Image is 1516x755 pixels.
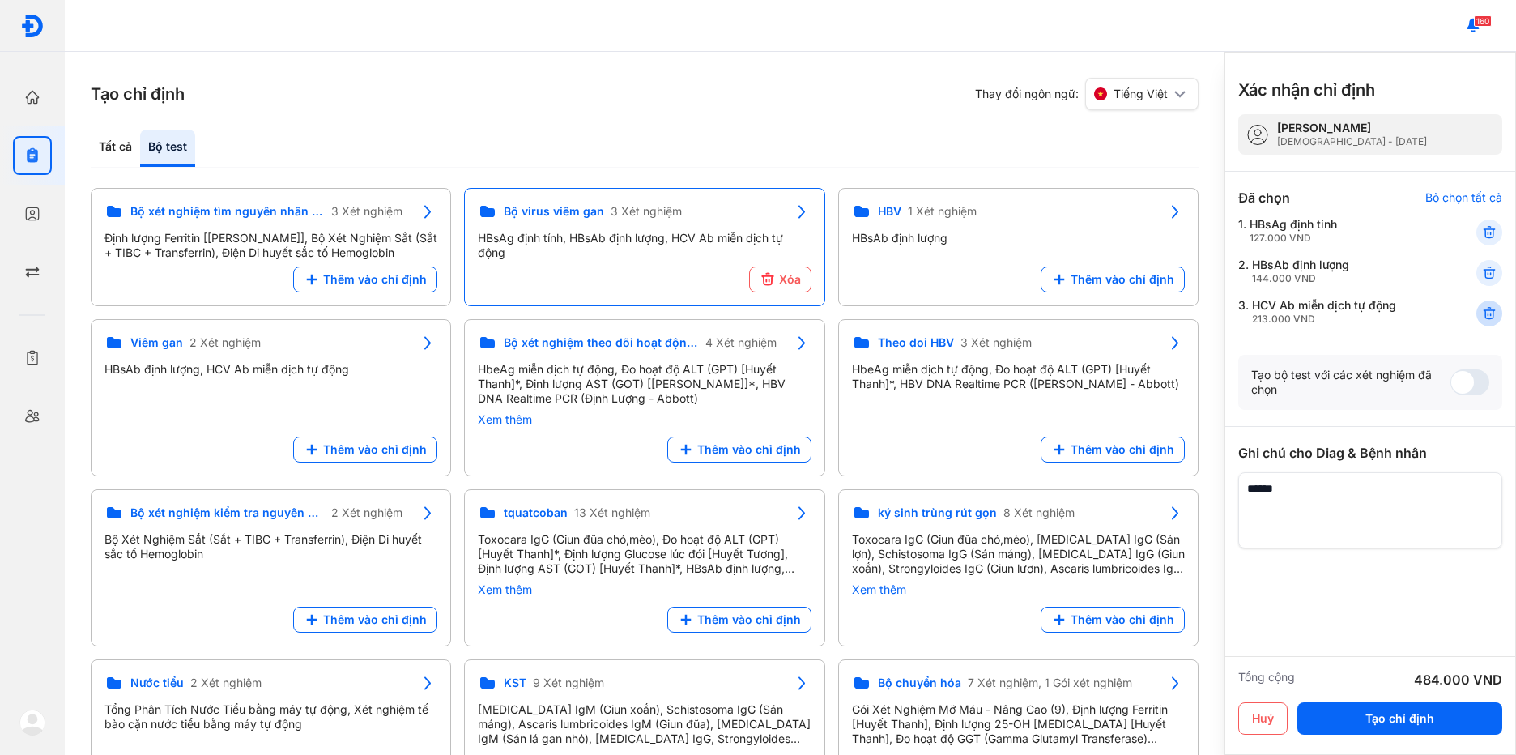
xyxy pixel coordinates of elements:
[91,83,185,105] h3: Tạo chỉ định
[293,607,437,633] button: Thêm vào chỉ định
[91,130,140,167] div: Tất cả
[1071,612,1174,627] span: Thêm vào chỉ định
[1071,272,1174,287] span: Thêm vào chỉ định
[104,702,437,732] div: Tổng Phân Tích Nước Tiểu bằng máy tự động, Xét nghiệm tế bào cặn nước tiểu bằng máy tự động
[1238,217,1437,245] div: 1.
[190,676,262,690] span: 2 Xét nghiệm
[611,204,682,219] span: 3 Xét nghiệm
[779,272,801,287] span: Xóa
[1238,670,1295,689] div: Tổng cộng
[968,676,1132,690] span: 7 Xét nghiệm, 1 Gói xét nghiệm
[908,204,977,219] span: 1 Xét nghiệm
[852,231,1185,245] div: HBsAb định lượng
[1003,505,1075,520] span: 8 Xét nghiệm
[533,676,604,690] span: 9 Xét nghiệm
[852,582,1185,597] div: Xem thêm
[852,362,1185,391] div: HbeAg miễn dịch tự động, Đo hoạt độ ALT (GPT) [Huyết Thanh]*, HBV DNA Realtime PCR ([PERSON_NAME]...
[130,676,184,690] span: Nước tiểu
[1238,702,1288,735] button: Huỷ
[1414,670,1502,689] div: 484.000 VND
[667,437,811,463] button: Thêm vào chỉ định
[478,582,811,597] div: Xem thêm
[878,335,954,350] span: Theo doi HBV
[130,204,325,219] span: Bộ xét nghiệm tìm nguyên nhân hồng cầu nhỏ nhược s
[852,702,1185,746] div: Gói Xét Nghiệm Mỡ Máu - Nâng Cao (9), Định lượng Ferritin [Huyết Thanh], Định lượng 25-OH [MEDICA...
[1041,607,1185,633] button: Thêm vào chỉ định
[1251,368,1450,397] div: Tạo bộ test với các xét nghiệm đã chọn
[504,204,604,219] span: Bộ virus viêm gan
[667,607,811,633] button: Thêm vào chỉ định
[1252,272,1349,285] div: 144.000 VND
[130,335,183,350] span: Viêm gan
[130,505,325,520] span: Bộ xét nghiệm kiểm tra nguyên nhân hồng cầu nhỏ nh
[478,362,811,406] div: HbeAg miễn dịch tự động, Đo hoạt độ ALT (GPT) [Huyết Thanh]*, Định lượng AST (GOT) [[PERSON_NAME]...
[852,532,1185,576] div: Toxocara IgG (Giun đũa chó,mèo), [MEDICAL_DATA] IgG (Sán lợn), Schistosoma IgG (Sán máng), [MEDIC...
[705,335,777,350] span: 4 Xét nghiệm
[1238,258,1437,285] div: 2.
[749,267,811,292] button: Xóa
[1114,87,1168,101] span: Tiếng Việt
[323,272,427,287] span: Thêm vào chỉ định
[1277,121,1427,135] div: [PERSON_NAME]
[323,442,427,457] span: Thêm vào chỉ định
[975,78,1199,110] div: Thay đổi ngôn ngữ:
[478,412,811,427] div: Xem thêm
[1071,442,1174,457] span: Thêm vào chỉ định
[1277,135,1427,148] div: [DEMOGRAPHIC_DATA] - [DATE]
[504,505,568,520] span: tquatcoban
[1250,232,1337,245] div: 127.000 VND
[293,267,437,292] button: Thêm vào chỉ định
[478,702,811,746] div: [MEDICAL_DATA] IgM (Giun xoắn), Schistosoma IgG (Sán máng), Ascaris lumbricoides IgM (Giun đũa), ...
[331,505,402,520] span: 2 Xét nghiệm
[504,676,526,690] span: KST
[140,130,195,167] div: Bộ test
[331,204,402,219] span: 3 Xét nghiệm
[697,612,801,627] span: Thêm vào chỉ định
[323,612,427,627] span: Thêm vào chỉ định
[1238,188,1290,207] div: Đã chọn
[104,532,437,561] div: Bộ Xét Nghiệm Sắt (Sắt + TIBC + Transferrin), Điện Di huyết sắc tố Hemoglobin
[1041,437,1185,463] button: Thêm vào chỉ định
[697,442,801,457] span: Thêm vào chỉ định
[504,335,698,350] span: Bộ xét nghiệm theo dõi hoạt động HBV
[1238,79,1375,101] h3: Xác nhận chỉ định
[878,676,961,690] span: Bộ chuyển hóa
[1238,298,1437,326] div: 3.
[478,532,811,576] div: Toxocara IgG (Giun đũa chó,mèo), Đo hoạt độ ALT (GPT) [Huyết Thanh]*, Định lượng Glucose lúc đói ...
[878,204,901,219] span: HBV
[960,335,1032,350] span: 3 Xét nghiệm
[878,505,997,520] span: ký sinh trùng rút gọn
[20,14,45,38] img: logo
[1425,190,1502,205] div: Bỏ chọn tất cả
[1041,267,1185,292] button: Thêm vào chỉ định
[104,231,437,260] div: Định lượng Ferritin [[PERSON_NAME]], Bộ Xét Nghiệm Sắt (Sắt + TIBC + Transferrin), Điện Di huyết ...
[293,437,437,463] button: Thêm vào chỉ định
[19,710,45,736] img: logo
[478,231,811,260] div: HBsAg định tính, HBsAb định lượng, HCV Ab miễn dịch tự động
[574,505,650,520] span: 13 Xét nghiệm
[189,335,261,350] span: 2 Xét nghiệm
[1252,313,1396,326] div: 213.000 VND
[1250,217,1337,245] div: HBsAg định tính
[1252,298,1396,326] div: HCV Ab miễn dịch tự động
[1297,702,1502,735] button: Tạo chỉ định
[104,362,437,377] div: HBsAb định lượng, HCV Ab miễn dịch tự động
[1238,443,1502,463] div: Ghi chú cho Diag & Bệnh nhân
[1252,258,1349,285] div: HBsAb định lượng
[1474,15,1492,27] span: 160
